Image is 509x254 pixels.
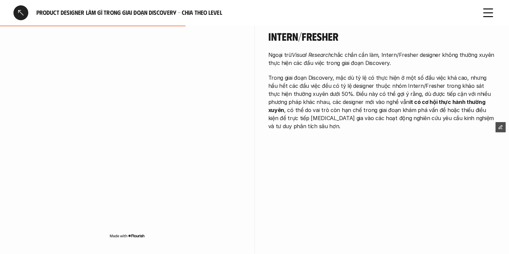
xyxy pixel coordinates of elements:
[13,30,241,232] iframe: Interactive or visual content
[36,9,473,16] h6: Product Designer làm gì trong giai đoạn Discovery - Chia theo Level
[292,51,331,58] em: Visual Research
[109,233,145,239] img: Made with Flourish
[496,122,506,132] button: Edit Framer Content
[268,51,496,67] p: Ngoại trừ chắc chắn cần làm, Intern/Fresher designer không thường xuyên thực hiện các đầu việc tr...
[268,74,496,130] p: Trong giai đoạn Discovery, mặc dù tỷ lệ có thực hiện ở một số đầu việc khá cao, nhưng hầu hết các...
[268,30,496,43] h4: Intern/Fresher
